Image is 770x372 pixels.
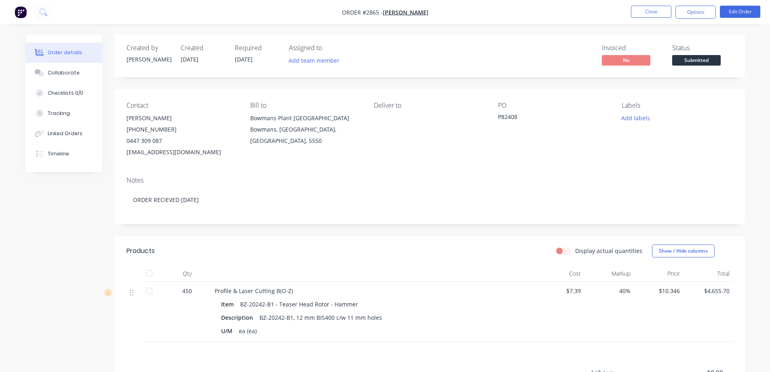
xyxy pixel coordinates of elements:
[127,44,171,52] div: Created by
[538,287,581,295] span: $7.39
[675,6,716,19] button: Options
[250,102,361,109] div: Bill to
[127,102,237,109] div: Contact
[631,6,671,18] button: Close
[25,43,102,63] button: Order details
[686,287,730,295] span: $4,655.70
[127,113,237,158] div: [PERSON_NAME][PHONE_NUMBER]0447 309 087[EMAIL_ADDRESS][DOMAIN_NAME]
[584,266,634,282] div: Markup
[221,298,237,310] div: Item
[163,266,211,282] div: Qty
[683,266,733,282] div: Total
[374,102,485,109] div: Deliver to
[237,298,361,310] div: BZ-20242-B1 - Teaser Head Rotor - Hammer
[235,55,253,63] span: [DATE]
[289,44,370,52] div: Assigned to
[236,325,260,337] div: ea (ea)
[602,44,662,52] div: Invoiced
[25,103,102,123] button: Tracking
[181,44,225,52] div: Created
[535,266,584,282] div: Cost
[127,135,237,147] div: 0447 309 087
[182,287,192,295] span: 450
[672,55,721,65] span: Submitted
[48,150,69,157] div: Timeline
[235,44,279,52] div: Required
[720,6,760,18] button: Edit Order
[127,113,237,124] div: [PERSON_NAME]
[127,124,237,135] div: [PHONE_NUMBER]
[48,69,80,77] div: Collaborate
[48,89,83,97] div: Checklists 0/0
[289,55,344,66] button: Add team member
[181,55,198,63] span: [DATE]
[672,44,733,52] div: Status
[48,49,82,56] div: Order details
[221,325,236,337] div: U/M
[342,9,383,16] span: Order #2865 -
[575,247,642,255] label: Display actual quantities
[250,113,361,124] div: Bowmans Plant [GEOGRAPHIC_DATA]
[602,55,650,65] span: No
[652,244,715,257] button: Show / Hide columns
[127,187,733,212] div: ORDER RECIEVED [DATE]
[25,123,102,144] button: Linked Orders
[256,312,385,323] div: BZ-20242-B1, 12 mm BIS400 c/w 11 mm holes
[634,266,684,282] div: Price
[215,287,293,295] span: Profile & Laser Cutting B(O-Z)
[127,55,171,64] div: [PERSON_NAME]
[221,312,256,323] div: Description
[622,102,732,109] div: Labels
[587,287,631,295] span: 40%
[250,124,361,147] div: Bowmans, [GEOGRAPHIC_DATA], [GEOGRAPHIC_DATA], 5550
[672,55,721,67] button: Submitted
[498,113,599,124] div: P82408
[127,246,155,256] div: Products
[617,113,654,123] button: Add labels
[498,102,609,109] div: PO
[127,147,237,158] div: [EMAIL_ADDRESS][DOMAIN_NAME]
[383,9,428,16] a: [PERSON_NAME]
[25,83,102,103] button: Checklists 0/0
[284,55,344,66] button: Add team member
[15,6,27,18] img: Factory
[127,176,733,184] div: Notes
[48,110,70,117] div: Tracking
[25,63,102,83] button: Collaborate
[25,144,102,164] button: Timeline
[48,130,82,137] div: Linked Orders
[637,287,680,295] span: $10.346
[250,113,361,147] div: Bowmans Plant [GEOGRAPHIC_DATA]Bowmans, [GEOGRAPHIC_DATA], [GEOGRAPHIC_DATA], 5550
